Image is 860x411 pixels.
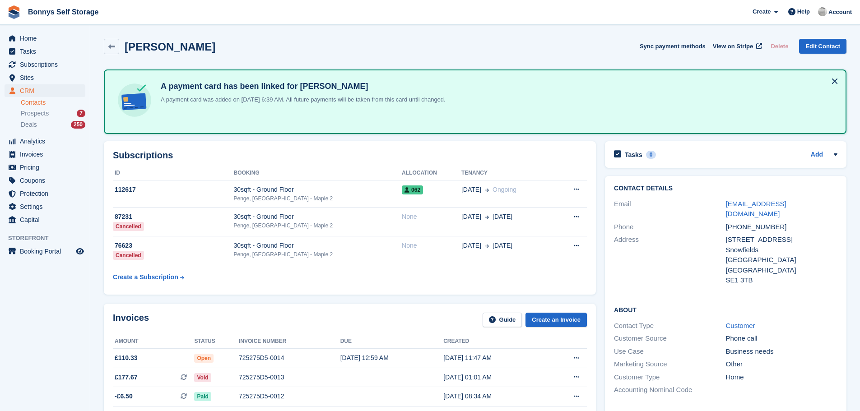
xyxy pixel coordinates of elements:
[5,161,85,174] a: menu
[709,39,764,54] a: View on Stripe
[493,212,512,222] span: [DATE]
[614,346,725,357] div: Use Case
[614,222,725,232] div: Phone
[113,269,184,286] a: Create a Subscription
[614,235,725,286] div: Address
[811,150,823,160] a: Add
[726,235,837,245] div: [STREET_ADDRESS]
[443,353,546,363] div: [DATE] 11:47 AM
[157,81,446,92] h4: A payment card has been linked for [PERSON_NAME]
[726,322,755,329] a: Customer
[493,186,516,193] span: Ongoing
[234,241,402,250] div: 30sqft - Ground Floor
[125,41,215,53] h2: [PERSON_NAME]
[640,39,706,54] button: Sync payment methods
[5,58,85,71] a: menu
[20,135,74,148] span: Analytics
[726,359,837,369] div: Other
[726,222,837,232] div: [PHONE_NUMBER]
[402,241,461,250] div: None
[443,373,546,382] div: [DATE] 01:01 AM
[74,246,85,257] a: Preview store
[21,109,49,118] span: Prospects
[20,245,74,258] span: Booking Portal
[5,45,85,58] a: menu
[20,84,74,97] span: CRM
[614,372,725,383] div: Customer Type
[340,353,443,363] div: [DATE] 12:59 AM
[113,241,234,250] div: 76623
[614,359,725,369] div: Marketing Source
[234,222,402,230] div: Penge, [GEOGRAPHIC_DATA] - Maple 2
[20,174,74,187] span: Coupons
[614,199,725,219] div: Email
[614,185,837,192] h2: Contact Details
[234,185,402,194] div: 30sqft - Ground Floor
[818,7,827,16] img: James Bonny
[20,32,74,45] span: Home
[461,212,481,222] span: [DATE]
[115,392,133,401] span: -£6.50
[646,151,656,159] div: 0
[493,241,512,250] span: [DATE]
[461,241,481,250] span: [DATE]
[234,194,402,203] div: Penge, [GEOGRAPHIC_DATA] - Maple 2
[713,42,753,51] span: View on Stripe
[726,200,786,218] a: [EMAIL_ADDRESS][DOMAIN_NAME]
[402,166,461,180] th: Allocation
[113,334,194,349] th: Amount
[7,5,21,19] img: stora-icon-8386f47178a22dfd0bd8f6a31ec36ba5ce8667c1dd55bd0f319d3a0aa187defe.svg
[402,212,461,222] div: None
[5,200,85,213] a: menu
[113,212,234,222] div: 87231
[5,84,85,97] a: menu
[797,7,810,16] span: Help
[20,200,74,213] span: Settings
[113,272,178,282] div: Create a Subscription
[828,8,852,17] span: Account
[113,222,144,231] div: Cancelled
[20,213,74,226] span: Capital
[525,313,587,328] a: Create an Invoice
[21,120,85,129] a: Deals 250
[614,385,725,395] div: Accounting Nominal Code
[239,334,340,349] th: Invoice number
[8,234,90,243] span: Storefront
[194,334,239,349] th: Status
[726,275,837,286] div: SE1 3TB
[5,148,85,161] a: menu
[115,373,138,382] span: £177.67
[753,7,771,16] span: Create
[113,313,149,328] h2: Invoices
[21,120,37,129] span: Deals
[77,110,85,117] div: 7
[234,250,402,259] div: Penge, [GEOGRAPHIC_DATA] - Maple 2
[115,353,138,363] span: £110.33
[726,255,837,265] div: [GEOGRAPHIC_DATA]
[726,265,837,276] div: [GEOGRAPHIC_DATA]
[5,187,85,200] a: menu
[20,58,74,71] span: Subscriptions
[443,392,546,401] div: [DATE] 08:34 AM
[402,185,423,194] span: 062
[614,305,837,314] h2: About
[20,45,74,58] span: Tasks
[21,98,85,107] a: Contacts
[726,333,837,344] div: Phone call
[5,174,85,187] a: menu
[726,372,837,383] div: Home
[461,166,555,180] th: Tenancy
[799,39,846,54] a: Edit Contact
[443,334,546,349] th: Created
[113,150,587,161] h2: Subscriptions
[24,5,102,19] a: Bonnys Self Storage
[5,245,85,258] a: menu
[194,354,214,363] span: Open
[113,185,234,194] div: 112617
[194,373,211,382] span: Void
[194,392,211,401] span: Paid
[5,71,85,84] a: menu
[234,212,402,222] div: 30sqft - Ground Floor
[340,334,443,349] th: Due
[113,251,144,260] div: Cancelled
